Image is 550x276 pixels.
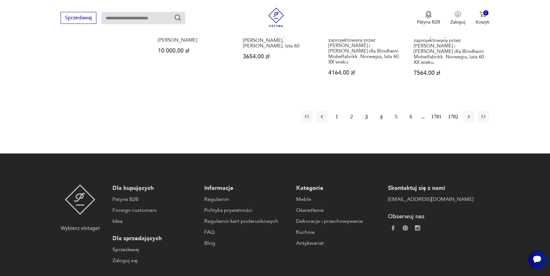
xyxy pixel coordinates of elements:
p: Zaloguj [450,19,465,25]
button: Szukaj [174,14,182,22]
h3: Skandynawski zestaw z drewna tekowego „Ergo”, zaprojektowany przez [PERSON_NAME] i [PERSON_NAME] ... [328,26,401,65]
a: [EMAIL_ADDRESS][DOMAIN_NAME] [388,195,473,203]
p: 7564,00 zł [414,70,487,76]
a: Polityka prywatności [204,206,290,214]
img: Patyna - sklep z meblami i dekoracjami vintage [65,184,95,215]
p: Informacje [204,184,290,192]
a: Regulamin kart podarunkowych [204,217,290,225]
a: Foreign customers [112,206,198,214]
a: Patyna B2B [112,195,198,203]
a: Antykwariat [296,239,381,247]
p: Dla kupujących [112,184,198,192]
button: 1782 [446,111,460,123]
iframe: Smartsupp widget button [528,250,546,268]
a: Kuchnia [296,228,381,236]
button: 1781 [429,111,443,123]
img: Ikona medalu [425,11,432,18]
p: Kategorie [296,184,381,192]
p: Dla sprzedających [112,235,198,242]
button: Sprzedawaj [61,12,96,24]
p: 4164,00 zł [328,70,401,75]
p: 3654,00 zł [243,54,316,59]
div: 0 [483,10,489,16]
p: 10 000,00 zł [158,48,231,54]
a: Dekoracje i przechowywanie [296,217,381,225]
button: Patyna B2B [417,11,440,25]
a: Meble [296,195,381,203]
a: Ikona medaluPatyna B2B [417,11,440,25]
a: Zaloguj się [112,257,198,264]
button: 3 [361,111,372,123]
a: FAQ [204,228,290,236]
p: Obserwuj nas [388,213,473,221]
button: 5 [390,111,402,123]
img: Patyna - sklep z meblami i dekoracjami vintage [266,8,286,27]
button: 4 [375,111,387,123]
img: Ikona koszyka [479,11,486,17]
button: 2 [346,111,357,123]
img: da9060093f698e4c3cedc1453eec5031.webp [391,225,396,231]
p: Patyna B2B [417,19,440,25]
a: Oświetlenie [296,206,381,214]
a: Blog [204,239,290,247]
h3: Szafka na płyty winylowe lub dokumenty przypisywana [PERSON_NAME], [PERSON_NAME], lata 60. [243,27,316,49]
img: Ikonka użytkownika [455,11,461,17]
img: c2fd9cf7f39615d9d6839a72ae8e59e5.webp [415,225,420,231]
a: Sprzedawaj [112,246,198,253]
p: Skontaktuj się z nami [388,184,473,192]
a: Regulamin [204,195,290,203]
button: 6 [405,111,417,123]
p: Wybierz vintage! [61,224,100,232]
button: 0Koszyk [476,11,489,25]
h3: Skandynawski zestaw z drewna tekowego „Ergo”, zaprojektowany przez [PERSON_NAME] i [PERSON_NAME] ... [414,27,487,65]
a: Idea [112,217,198,225]
button: Zaloguj [450,11,465,25]
button: 1 [331,111,343,123]
a: Sprzedawaj [61,16,96,21]
img: 37d27d81a828e637adc9f9cb2e3d3a8a.webp [403,225,408,231]
p: Koszyk [476,19,489,25]
h3: Duński regał ścienny z drewna tekowego, lata 60., styl [PERSON_NAME] [158,26,231,43]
